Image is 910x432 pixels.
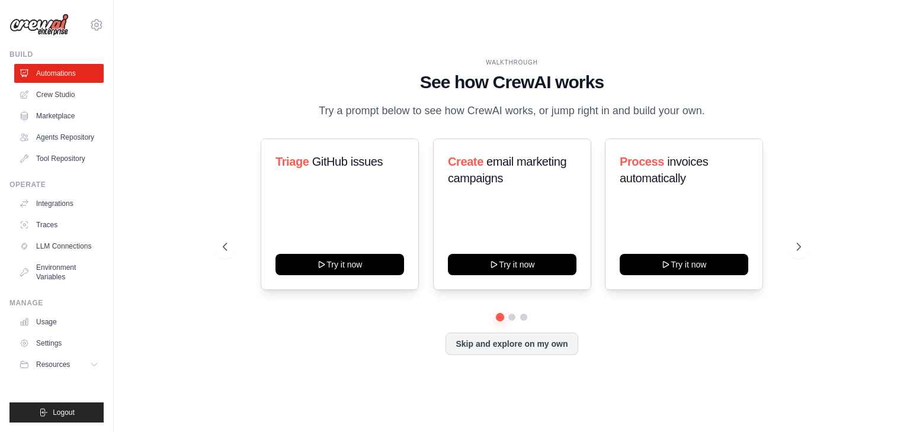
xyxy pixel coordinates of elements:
div: Operate [9,180,104,189]
a: Automations [14,64,104,83]
p: Try a prompt below to see how CrewAI works, or jump right in and build your own. [313,102,711,120]
h1: See how CrewAI works [223,72,801,93]
iframe: Chat Widget [851,375,910,432]
a: LLM Connections [14,237,104,256]
span: Triage [275,155,309,168]
a: Crew Studio [14,85,104,104]
a: Usage [14,312,104,331]
button: Try it now [448,254,576,275]
a: Settings [14,334,104,353]
div: Build [9,50,104,59]
button: Try it now [275,254,404,275]
a: Traces [14,215,104,234]
a: Integrations [14,194,104,213]
a: Tool Repository [14,149,104,168]
span: Process [620,155,664,168]
span: Logout [53,408,75,417]
span: Create [448,155,483,168]
span: Resources [36,360,70,369]
a: Marketplace [14,107,104,125]
button: Logout [9,402,104,423]
div: Manage [9,298,104,308]
button: Resources [14,355,104,374]
div: WALKTHROUGH [223,58,801,67]
img: Logo [9,14,69,36]
span: GitHub issues [312,155,383,168]
button: Try it now [620,254,748,275]
a: Agents Repository [14,128,104,147]
a: Environment Variables [14,258,104,286]
button: Skip and explore on my own [446,333,578,355]
span: email marketing campaigns [448,155,566,185]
